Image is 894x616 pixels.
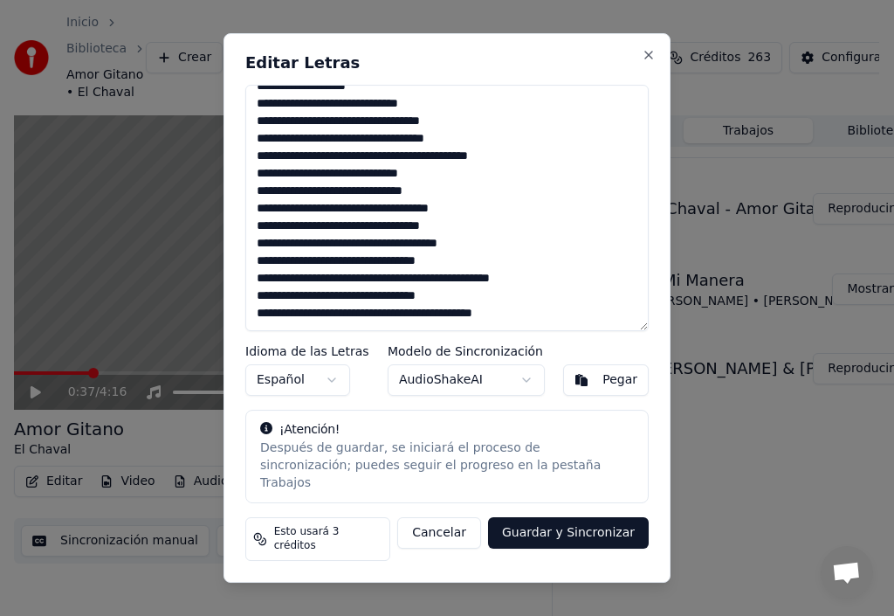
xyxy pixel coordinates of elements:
[602,371,637,389] div: Pegar
[388,345,545,357] label: Modelo de Sincronización
[488,517,649,549] button: Guardar y Sincronizar
[260,421,634,439] div: ¡Atención!
[245,345,369,357] label: Idioma de las Letras
[245,55,649,71] h2: Editar Letras
[563,364,649,396] button: Pegar
[274,525,382,553] span: Esto usará 3 créditos
[397,517,481,549] button: Cancelar
[260,440,634,493] div: Después de guardar, se iniciará el proceso de sincronización; puedes seguir el progreso en la pes...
